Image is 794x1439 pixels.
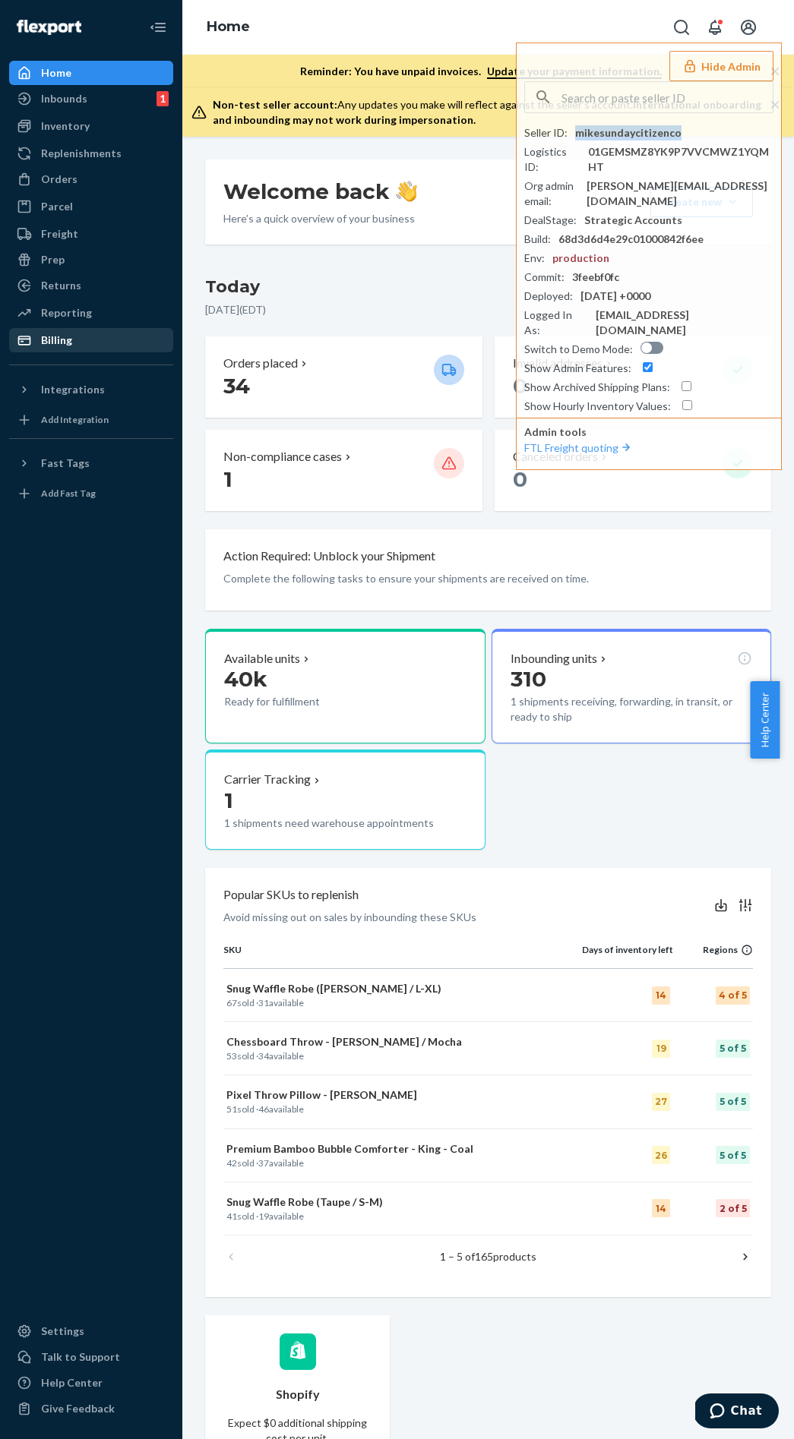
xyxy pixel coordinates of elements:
a: Freight [9,222,173,246]
a: Returns [9,273,173,298]
button: Carrier Tracking11 shipments need warehouse appointments [205,749,486,850]
div: Switch to Demo Mode : [524,342,633,357]
div: production [552,251,609,266]
div: Parcel [41,199,73,214]
a: Reporting [9,301,173,325]
div: 4 of 5 [716,986,750,1005]
p: sold · available [226,1157,565,1169]
div: Fast Tags [41,456,90,471]
iframe: Opens a widget where you can chat to one of our agents [695,1393,779,1431]
button: Open Search Box [666,12,697,43]
div: Deployed : [524,289,573,304]
p: Inbounding units [511,650,597,667]
div: 5 of 5 [716,1093,750,1111]
a: Parcel [9,194,173,219]
button: Close Navigation [143,12,173,43]
span: 0 [513,373,527,399]
span: 1 [223,466,233,492]
div: 3feebf0fc [572,270,619,285]
div: Talk to Support [41,1349,120,1365]
ol: breadcrumbs [195,5,262,49]
p: Available units [224,650,300,667]
div: Show Hourly Inventory Values : [524,399,671,414]
div: Give Feedback [41,1401,115,1416]
p: Admin tools [524,424,773,440]
p: 1 shipments receiving, forwarding, in transit, or ready to ship [511,694,753,724]
p: Reminder: You have unpaid invoices. [300,64,662,79]
div: Build : [524,232,551,247]
th: SKU [223,943,568,969]
p: sold · available [226,1103,565,1116]
a: Help Center [9,1371,173,1395]
div: 14 [652,986,670,1005]
div: Env : [524,251,545,266]
div: Integrations [41,382,105,397]
button: Open notifications [700,12,730,43]
span: 31 [258,997,269,1008]
span: 53 [226,1050,237,1062]
div: Logged In As : [524,308,588,338]
div: Settings [41,1324,84,1339]
button: Help Center [750,681,780,759]
div: 5 of 5 [716,1040,750,1058]
div: Prep [41,252,65,267]
p: 1 shipments need warehouse appointments [224,816,450,831]
a: Update your payment information. [487,65,662,79]
div: Show Archived Shipping Plans : [524,380,670,395]
div: DealStage : [524,213,577,228]
span: 1 [224,787,233,813]
p: Complete the following tasks to ensure your shipments are received on time. [223,571,753,586]
span: 42 [226,1157,237,1169]
div: 5 of 5 [716,1146,750,1164]
span: Non-test seller account: [213,98,337,111]
div: Logistics ID : [524,144,580,175]
a: Orders [9,167,173,191]
button: Canceled orders 0 [495,430,772,511]
div: Add Fast Tag [41,487,96,500]
div: 26 [652,1146,670,1164]
div: Show Admin Features : [524,361,631,376]
p: Carrier Tracking [224,771,311,788]
p: 1 – 5 of products [440,1249,536,1264]
div: Commit : [524,270,565,285]
a: Home [207,18,250,35]
span: 37 [258,1157,269,1169]
div: Billing [41,333,72,348]
input: Search or paste seller ID [561,82,773,112]
span: 165 [475,1250,493,1263]
p: Premium Bamboo Bubble Comforter - King - Coal [226,1141,565,1157]
h1: Welcome back [223,178,417,205]
p: Non-compliance cases [223,448,342,465]
p: Invalid addresses [513,355,603,372]
p: sold · available [226,996,565,1009]
a: Inventory [9,114,173,138]
p: Popular SKUs to replenish [223,886,359,904]
span: 67 [226,997,237,1008]
span: 46 [258,1103,269,1115]
div: 01GEMSMZ8YK9P7VVCMWZ1YQMHT [588,144,773,175]
div: Seller ID : [524,125,568,140]
div: Any updates you make will reflect against the seller's account. [213,97,770,128]
p: Snug Waffle Robe ([PERSON_NAME] / L-XL) [226,981,565,996]
p: Action Required: Unblock your Shipment [223,548,435,565]
h3: Today [205,275,771,299]
a: FTL Freight quoting [524,441,634,454]
div: 27 [652,1093,670,1111]
div: 1 [157,91,169,106]
button: Open account menu [733,12,764,43]
a: Add Integration [9,408,173,432]
span: 34 [223,373,250,399]
button: Invalid addresses 0 [495,336,772,418]
div: Add Integration [41,413,109,426]
a: Prep [9,248,173,272]
button: Fast Tags [9,451,173,475]
button: Give Feedback [9,1396,173,1421]
th: Days of inventory left [568,943,673,969]
div: Inventory [41,118,90,134]
img: Flexport logo [17,20,81,35]
div: Strategic Accounts [584,213,682,228]
span: 51 [226,1103,237,1115]
div: [EMAIL_ADDRESS][DOMAIN_NAME] [596,308,773,338]
div: Reporting [41,305,92,320]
